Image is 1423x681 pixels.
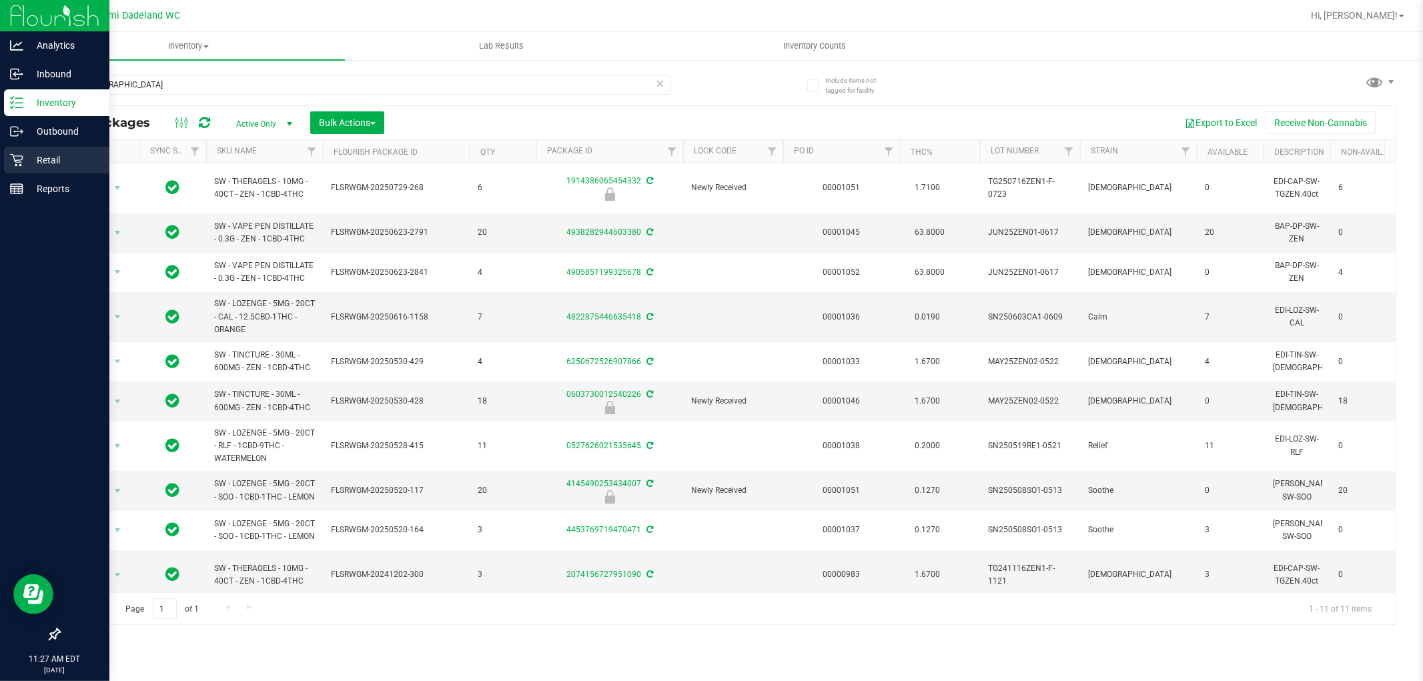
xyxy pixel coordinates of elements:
span: 0 [1338,440,1389,452]
a: Inventory [32,32,345,60]
span: SN250603CA1-0609 [988,311,1072,323]
a: 4822875446635418 [566,312,641,321]
a: Lock Code [694,146,737,155]
span: 0.0190 [908,307,947,327]
span: Sync from Compliance System [644,357,653,366]
input: 1 [153,598,177,619]
a: 6250672526907866 [566,357,641,366]
span: FLSRWGM-20250729-268 [331,181,462,194]
div: [PERSON_NAME]-SW-SOO [1272,476,1322,504]
span: SN250508SO1-0513 [988,524,1072,536]
span: FLSRWGM-20250520-164 [331,524,462,536]
span: Soothe [1088,484,1189,497]
span: FLSRWGM-20250623-2791 [331,226,462,239]
span: 4 [1338,266,1389,279]
span: 6 [478,181,528,194]
span: [DEMOGRAPHIC_DATA] [1088,395,1189,408]
span: Sync from Compliance System [644,267,653,277]
span: select [109,437,126,456]
span: SW - THERAGELS - 10MG - 40CT - ZEN - 1CBD-4THC [214,175,315,201]
span: Sync from Compliance System [644,570,653,579]
span: 0 [1338,568,1389,581]
span: Inventory Counts [765,40,864,52]
a: Lab Results [345,32,658,60]
a: Filter [761,140,783,163]
span: FLSRWGM-20250530-429 [331,356,462,368]
inline-svg: Analytics [10,39,23,52]
span: select [109,307,126,326]
span: JUN25ZEN01-0617 [988,226,1072,239]
span: Bulk Actions [319,117,376,128]
a: Package ID [547,146,592,155]
span: 1 - 11 of 11 items [1298,598,1382,618]
span: SW - TINCTURE - 30ML - 600MG - ZEN - 1CBD-4THC [214,388,315,414]
a: Filter [1058,140,1080,163]
div: EDI-CAP-SW-TGZEN.40ct [1272,561,1322,589]
inline-svg: Retail [10,153,23,167]
a: 00001033 [823,357,861,366]
span: 18 [478,395,528,408]
span: Newly Received [691,181,775,194]
span: 3 [1205,524,1256,536]
a: Sync Status [150,146,201,155]
span: Sync from Compliance System [644,390,653,399]
span: 20 [478,226,528,239]
span: 0 [1338,226,1389,239]
span: [DEMOGRAPHIC_DATA] [1088,356,1189,368]
div: BAP-DP-SW-ZEN [1272,258,1322,286]
p: Inbound [23,66,103,82]
span: MAY25ZEN02-0522 [988,395,1072,408]
span: Relief [1088,440,1189,452]
span: 11 [1205,440,1256,452]
iframe: Resource center [13,574,53,614]
span: SW - LOZENGE - 5MG - 20CT - SOO - 1CBD-1THC - LEMON [214,478,315,503]
p: Outbound [23,123,103,139]
span: In Sync [166,436,180,455]
span: [DEMOGRAPHIC_DATA] [1088,568,1189,581]
span: select [109,179,126,197]
button: Export to Excel [1176,111,1266,134]
span: 0 [1338,524,1389,536]
span: 0 [1205,484,1256,497]
span: FLSRWGM-20250623-2841 [331,266,462,279]
span: In Sync [166,178,180,197]
p: Retail [23,152,103,168]
div: EDI-LOZ-SW-CAL [1272,303,1322,331]
span: 1.6700 [908,352,947,372]
a: 0603730012540226 [566,390,641,399]
span: SW - LOZENGE - 5MG - 20CT - SOO - 1CBD-1THC - LEMON [214,518,315,543]
span: 1.7100 [908,178,947,197]
a: 00001052 [823,267,861,277]
span: 11 [478,440,528,452]
a: SKU Name [217,146,257,155]
span: 3 [478,524,528,536]
a: Flourish Package ID [334,147,418,157]
a: 0527626021535645 [566,441,641,450]
a: Filter [184,140,206,163]
div: Newly Received [534,401,685,414]
span: select [109,392,126,411]
span: Inventory [32,40,345,52]
button: Bulk Actions [310,111,384,134]
span: FLSRWGM-20250616-1158 [331,311,462,323]
a: 00001051 [823,183,861,192]
span: SW - LOZENGE - 5MG - 20CT - CAL - 12.5CBD-1THC - ORANGE [214,297,315,336]
span: 20 [1338,484,1389,497]
a: THC% [911,147,933,157]
span: Sync from Compliance System [644,441,653,450]
span: FLSRWGM-20250520-117 [331,484,462,497]
a: Inventory Counts [658,32,971,60]
span: 0.2000 [908,436,947,456]
a: Description [1274,147,1324,157]
span: 0 [1205,266,1256,279]
span: SN250519RE1-0521 [988,440,1072,452]
span: 0 [1205,181,1256,194]
span: In Sync [166,520,180,539]
span: 18 [1338,395,1389,408]
a: 4938282944603380 [566,227,641,237]
span: select [109,352,126,371]
div: EDI-TIN-SW-[DEMOGRAPHIC_DATA]30 [1272,387,1322,415]
div: EDI-LOZ-SW-RLF [1272,432,1322,460]
a: 00001037 [823,525,861,534]
span: 4 [478,266,528,279]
